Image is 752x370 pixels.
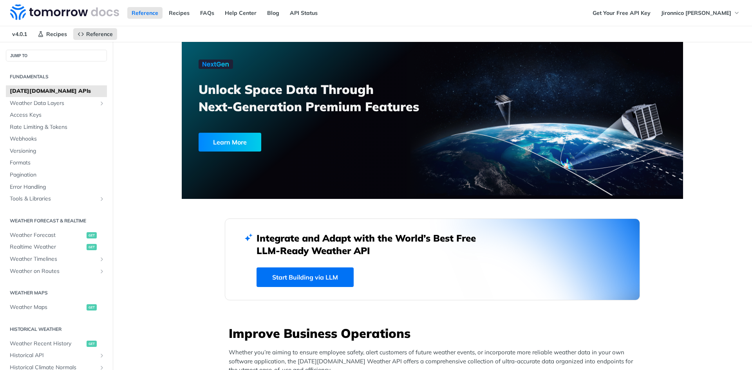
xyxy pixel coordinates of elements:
button: Show subpages for Weather on Routes [99,268,105,274]
a: Webhooks [6,133,107,145]
span: get [87,341,97,347]
span: get [87,244,97,250]
h3: Improve Business Operations [229,325,640,342]
h3: Unlock Space Data Through Next-Generation Premium Features [199,81,441,115]
a: Rate Limiting & Tokens [6,121,107,133]
span: get [87,304,97,310]
h2: Integrate and Adapt with the World’s Best Free LLM-Ready Weather API [257,232,488,257]
span: get [87,232,97,238]
span: Weather Forecast [10,231,85,239]
span: Webhooks [10,135,105,143]
span: Recipes [46,31,67,38]
a: Realtime Weatherget [6,241,107,253]
a: [DATE][DOMAIN_NAME] APIs [6,85,107,97]
a: Pagination [6,169,107,181]
a: Help Center [221,7,261,19]
span: Weather Data Layers [10,99,97,107]
a: Weather on RoutesShow subpages for Weather on Routes [6,265,107,277]
a: Historical APIShow subpages for Historical API [6,350,107,361]
span: Versioning [10,147,105,155]
a: Weather Forecastget [6,229,107,241]
h2: Fundamentals [6,73,107,80]
a: Start Building via LLM [257,267,354,287]
a: Weather Data LayersShow subpages for Weather Data Layers [6,97,107,109]
button: Show subpages for Weather Data Layers [99,100,105,106]
span: Weather Recent History [10,340,85,348]
span: Realtime Weather [10,243,85,251]
a: Error Handling [6,181,107,193]
div: Learn More [199,133,261,152]
a: Reference [127,7,163,19]
span: [DATE][DOMAIN_NAME] APIs [10,87,105,95]
span: Reference [86,31,113,38]
a: FAQs [196,7,219,19]
span: Tools & Libraries [10,195,97,203]
span: Formats [10,159,105,167]
span: v4.0.1 [8,28,31,40]
button: Jironnico [PERSON_NAME] [657,7,744,19]
button: Show subpages for Weather Timelines [99,256,105,262]
a: Reference [73,28,117,40]
h2: Weather Forecast & realtime [6,217,107,224]
a: Weather TimelinesShow subpages for Weather Timelines [6,253,107,265]
span: Access Keys [10,111,105,119]
span: Rate Limiting & Tokens [10,123,105,131]
span: Weather Timelines [10,255,97,263]
a: Access Keys [6,109,107,121]
h2: Weather Maps [6,289,107,296]
img: NextGen [199,60,233,69]
button: Show subpages for Historical API [99,352,105,359]
a: API Status [286,7,322,19]
a: Recipes [164,7,194,19]
a: Formats [6,157,107,169]
a: Learn More [199,133,392,152]
span: Weather on Routes [10,267,97,275]
a: Blog [263,7,284,19]
button: Show subpages for Tools & Libraries [99,196,105,202]
a: Weather Mapsget [6,301,107,313]
a: Get Your Free API Key [588,7,655,19]
a: Weather Recent Historyget [6,338,107,350]
span: Pagination [10,171,105,179]
h2: Historical Weather [6,326,107,333]
span: Weather Maps [10,303,85,311]
span: Jironnico [PERSON_NAME] [661,9,731,16]
a: Tools & LibrariesShow subpages for Tools & Libraries [6,193,107,205]
img: Tomorrow.io Weather API Docs [10,4,119,20]
a: Versioning [6,145,107,157]
a: Recipes [33,28,71,40]
span: Historical API [10,352,97,359]
span: Error Handling [10,183,105,191]
button: JUMP TO [6,50,107,61]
